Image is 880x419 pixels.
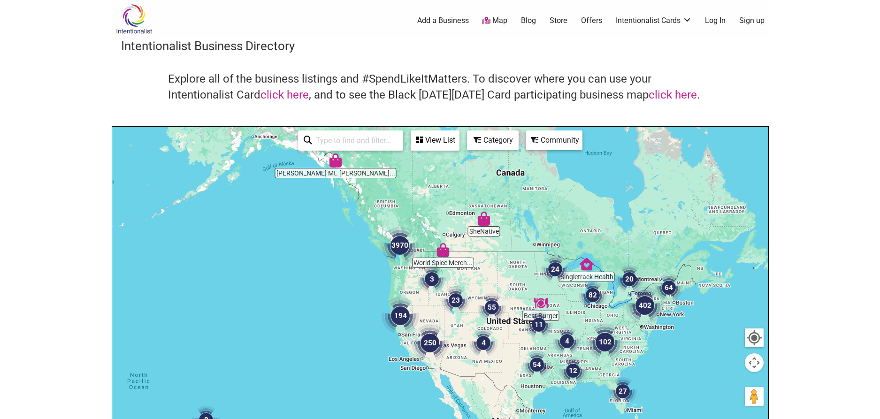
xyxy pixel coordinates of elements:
div: 402 [626,287,664,324]
div: 24 [541,255,569,283]
h3: Intentionalist Business Directory [121,38,759,54]
div: 20 [615,265,643,293]
div: 11 [525,311,553,339]
div: SheNative [477,212,491,226]
div: Singletrack Health [580,257,594,271]
a: click here [649,88,697,101]
div: 82 [579,281,607,309]
div: 3 [418,265,446,293]
a: Add a Business [417,15,469,26]
a: Offers [581,15,602,26]
button: Drag Pegman onto the map to open Street View [745,387,764,406]
div: 23 [442,286,470,314]
div: 102 [586,323,624,361]
div: Category [468,131,518,149]
a: click here [260,88,309,101]
a: Blog [521,15,536,26]
div: Type to search and filter [298,130,403,151]
div: 64 [655,274,683,302]
h4: Explore all of the business listings and #SpendLikeItMatters. To discover where you can use your ... [168,71,712,103]
input: Type to find and filter... [312,131,398,150]
div: 12 [559,357,587,385]
div: 27 [609,377,637,405]
a: Log In [705,15,726,26]
div: 55 [478,293,506,321]
div: See a list of the visible businesses [411,130,459,151]
div: 194 [382,297,419,335]
div: Best Burger [534,296,548,310]
div: Tripp's Mt. Juneau Trading Post [329,153,343,168]
button: Map camera controls [745,353,764,372]
div: 54 [523,350,551,379]
img: Intentionalist [112,4,156,34]
button: Your Location [745,328,764,347]
a: Store [550,15,567,26]
a: Intentionalist Cards [616,15,692,26]
div: World Spice Merchants [436,243,450,257]
div: 4 [553,327,581,355]
div: Filter by Community [526,130,582,150]
div: Filter by category [467,130,519,150]
div: View List [412,131,459,149]
a: Sign up [739,15,765,26]
div: 4 [469,329,497,357]
div: 250 [411,324,449,362]
div: 3970 [381,227,419,264]
div: Community [527,131,582,149]
a: Map [482,15,507,26]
